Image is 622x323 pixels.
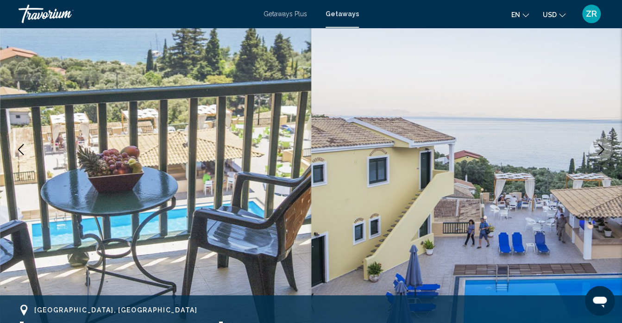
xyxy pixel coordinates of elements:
[543,11,557,19] span: USD
[590,138,613,161] button: Next image
[511,8,529,21] button: Change language
[264,10,307,18] a: Getaways Plus
[9,138,32,161] button: Previous image
[326,10,359,18] a: Getaways
[585,286,615,316] iframe: Button to launch messaging window
[34,306,197,314] span: [GEOGRAPHIC_DATA], [GEOGRAPHIC_DATA]
[586,9,597,19] span: ZR
[543,8,565,21] button: Change currency
[511,11,520,19] span: en
[579,4,603,24] button: User Menu
[19,5,254,23] a: Travorium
